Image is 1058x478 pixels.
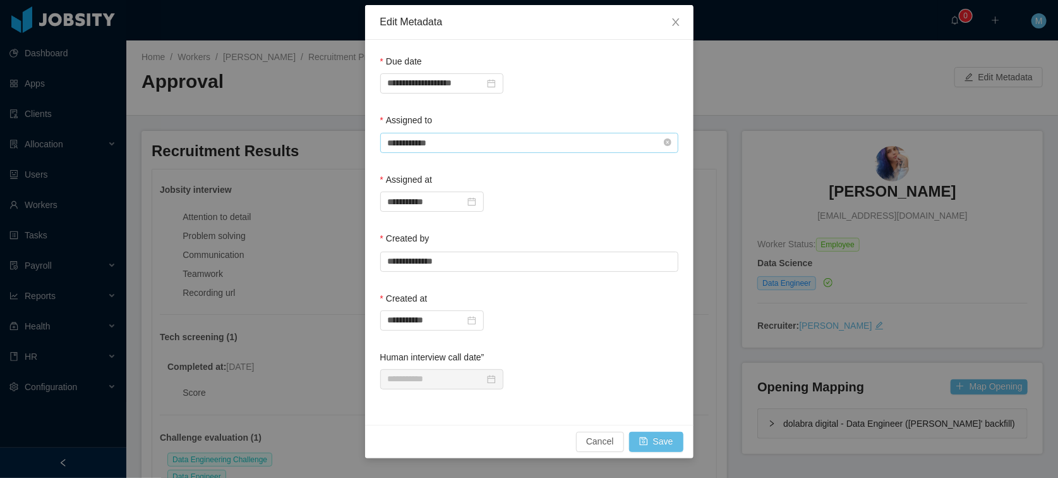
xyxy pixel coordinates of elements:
div: Edit Metadata [380,15,678,29]
button: Close [658,5,694,40]
i: icon: close [671,17,681,27]
button: Cancel [576,432,624,452]
label: Assigned at [380,175,433,185]
i: icon: calendar [467,316,476,325]
i: icon: close-circle [664,138,671,146]
button: icon: saveSave [629,432,683,452]
i: icon: calendar [467,197,476,206]
label: Created at [380,293,428,303]
label: Created by [380,233,430,243]
label: Assigned to [380,115,433,125]
label: Due date [380,56,422,66]
i: icon: calendar [487,375,496,384]
i: icon: calendar [487,79,496,88]
label: Human interview call date” [380,352,484,362]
